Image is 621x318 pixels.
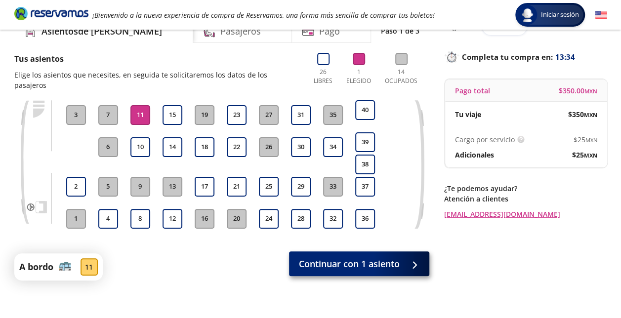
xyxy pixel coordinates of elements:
[227,177,247,197] button: 21
[195,177,214,197] button: 17
[130,177,150,197] button: 9
[98,137,118,157] button: 6
[291,137,311,157] button: 30
[195,209,214,229] button: 16
[163,177,182,197] button: 13
[98,177,118,197] button: 5
[323,177,343,197] button: 33
[455,134,515,145] p: Cargo por servicio
[355,132,375,152] button: 39
[585,136,597,144] small: MXN
[299,257,400,271] span: Continuar con 1 asiento
[319,25,340,38] h4: Pago
[310,68,337,85] p: 26 Libres
[455,150,494,160] p: Adicionales
[227,209,247,229] button: 20
[291,105,311,125] button: 31
[98,209,118,229] button: 4
[344,68,373,85] p: 1 Elegido
[584,111,597,119] small: MXN
[163,137,182,157] button: 14
[14,6,88,21] i: Brand Logo
[19,260,53,274] p: A bordo
[98,105,118,125] button: 7
[289,251,429,276] button: Continuar con 1 asiento
[584,152,597,159] small: MXN
[66,209,86,229] button: 1
[195,105,214,125] button: 19
[444,50,607,64] p: Completa tu compra en :
[574,134,597,145] span: $ 25
[227,105,247,125] button: 23
[572,150,597,160] span: $ 25
[559,85,597,96] span: $ 350.00
[259,137,279,157] button: 26
[81,258,98,276] div: 11
[355,177,375,197] button: 37
[220,25,261,38] h4: Pasajeros
[381,26,419,36] p: Paso 1 de 3
[259,177,279,197] button: 25
[323,137,343,157] button: 34
[92,10,435,20] em: ¡Bienvenido a la nueva experiencia de compra de Reservamos, una forma más sencilla de comprar tus...
[130,137,150,157] button: 10
[444,183,607,194] p: ¿Te podemos ayudar?
[259,105,279,125] button: 27
[195,137,214,157] button: 18
[444,209,607,219] a: [EMAIL_ADDRESS][DOMAIN_NAME]
[584,87,597,95] small: MXN
[66,177,86,197] button: 2
[291,209,311,229] button: 28
[444,194,607,204] p: Atención a clientes
[14,53,300,65] p: Tus asientos
[14,6,88,24] a: Brand Logo
[291,177,311,197] button: 29
[163,209,182,229] button: 12
[163,105,182,125] button: 15
[130,209,150,229] button: 8
[595,9,607,21] button: English
[555,51,575,63] span: 13:34
[259,209,279,229] button: 24
[455,85,490,96] p: Pago total
[537,10,583,20] span: Iniciar sesión
[381,68,422,85] p: 14 Ocupados
[227,137,247,157] button: 22
[41,25,162,38] h4: Asientos de [PERSON_NAME]
[323,105,343,125] button: 35
[355,209,375,229] button: 36
[355,155,375,174] button: 38
[455,109,481,119] p: Tu viaje
[14,70,300,90] p: Elige los asientos que necesites, en seguida te solicitaremos los datos de los pasajeros
[130,105,150,125] button: 11
[568,109,597,119] span: $ 350
[323,209,343,229] button: 32
[355,100,375,120] button: 40
[66,105,86,125] button: 3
